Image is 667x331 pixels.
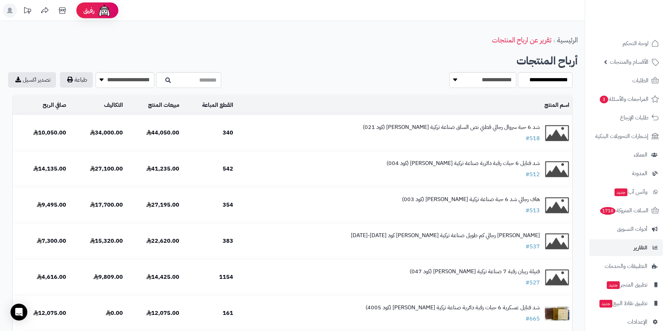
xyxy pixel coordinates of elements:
[589,146,663,163] a: العملاء
[146,237,179,245] b: 22,620.00
[526,242,540,251] a: #537
[526,206,540,215] a: #513
[83,6,95,15] span: رفيق
[623,39,648,48] span: لوحة التحكم
[37,201,66,209] b: 9,495.00
[146,129,179,137] b: 44,050.00
[97,4,111,18] img: ai-face.png
[236,96,572,115] td: اسم المنتج
[492,35,551,45] a: تقرير عن ارباح المنتجات
[589,202,663,219] a: السلات المتروكة1718
[589,239,663,256] a: التقارير
[146,165,179,173] b: 41,235.00
[589,313,663,330] a: الإعدادات
[219,273,233,281] b: 1154
[634,243,647,253] span: التقارير
[146,273,179,281] b: 14,425.00
[599,206,648,215] span: السلات المتروكة
[223,309,233,317] b: 161
[545,121,569,145] img: no_image-100x100.png
[589,221,663,237] a: أدوات التسويق
[589,91,663,108] a: المراجعات والأسئلة3
[599,300,612,308] span: جديد
[595,131,648,141] span: إشعارات التحويلات البنكية
[545,229,569,254] img: no_image-100x100.png
[619,20,660,34] img: logo-2.png
[545,265,569,290] img: no_image-100x100.png
[402,195,540,204] p: هاف رجالي شد 6 حبة صناعة تركية [PERSON_NAME] (كود 003)
[526,315,540,323] a: #665
[614,188,627,196] span: جديد
[599,298,647,308] span: تطبيق نقاط البيع
[600,96,608,103] span: 3
[93,273,123,281] b: 9,809.00
[605,261,647,271] span: التطبيقات والخدمات
[545,193,569,218] img: no_image-100x100.png
[33,309,66,317] b: 12,075.00
[69,96,125,115] td: التكاليف
[589,35,663,52] a: لوحة التحكم
[366,304,540,312] p: شد فنايل عسكرية 6 حبات رقبة دائرية صناعة تركية [PERSON_NAME] (كود 4005)
[526,134,540,143] a: #518
[223,201,233,209] b: 354
[526,170,540,179] a: #512
[617,224,647,234] span: أدوات التسويق
[610,57,648,67] span: الأقسام والمنتجات
[545,301,569,326] img: 1752663822-WhatsApp%20Image%202025-07-16%20at%201.29.39%20PM-100x100.jpeg
[223,129,233,137] b: 340
[589,128,663,145] a: إشعارات التحويلات البنكية
[106,309,123,317] b: 0.00
[33,165,66,173] b: 14,135.00
[182,96,236,115] td: القطع المباعة
[11,304,27,320] div: Open Intercom Messenger
[526,278,540,287] a: #527
[90,201,123,209] b: 17,700.00
[634,150,647,160] span: العملاء
[606,280,647,290] span: تطبيق المتجر
[90,237,123,245] b: 15,320.00
[600,207,616,215] span: 1718
[620,113,648,123] span: طلبات الإرجاع
[589,276,663,293] a: تطبيق المتجرجديد
[387,159,540,167] p: شد فنايل 6 حبات رقبة دائرية صناعة تركية [PERSON_NAME] (كود 004)
[223,237,233,245] b: 383
[37,273,66,281] b: 4,616.00
[60,72,93,88] button: طباعة
[90,165,123,173] b: 27,100.00
[33,129,66,137] b: 10,050.00
[90,129,123,137] b: 34,000.00
[146,309,179,317] b: 12,075.00
[627,317,647,327] span: الإعدادات
[589,165,663,182] a: المدونة
[599,94,648,104] span: المراجعات والأسئلة
[223,165,233,173] b: 542
[607,281,620,289] span: جديد
[516,53,578,69] b: أرباح المنتجات
[589,184,663,200] a: وآتس آبجديد
[351,232,540,240] p: [PERSON_NAME] رجالي كم طويل صناعة تركية [PERSON_NAME] كود [DATE]-[DATE]
[37,237,66,245] b: 7,300.00
[13,96,69,115] td: صافي الربح
[632,168,647,178] span: المدونة
[363,123,540,131] p: شد 6 حبة سروال رجالي قطني نص الساق صناعة تركية [PERSON_NAME] (كود 021)
[8,72,56,88] a: تصدير اكسيل
[557,35,578,45] a: الرئيسية
[589,258,663,275] a: التطبيقات والخدمات
[126,96,182,115] td: مبيعات المنتج
[146,201,179,209] b: 27,195.00
[589,109,663,126] a: طلبات الإرجاع
[410,268,540,276] p: فنيلة ريبان رقبة 7 صناعة تركية [PERSON_NAME] (كود 047)
[589,295,663,312] a: تطبيق نقاط البيعجديد
[19,4,36,19] a: تحديثات المنصة
[614,187,647,197] span: وآتس آب
[632,76,648,85] span: الطلبات
[589,72,663,89] a: الطلبات
[545,157,569,181] img: no_image-100x100.png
